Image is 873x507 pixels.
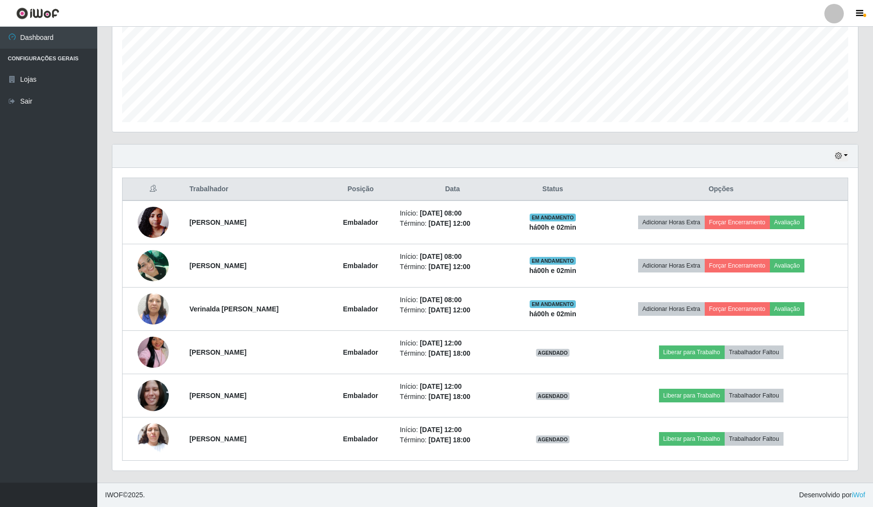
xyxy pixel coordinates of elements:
[770,259,804,272] button: Avaliação
[420,382,462,390] time: [DATE] 12:00
[428,349,470,357] time: [DATE] 18:00
[138,201,169,243] img: 1690803599468.jpeg
[138,245,169,286] img: 1704083137947.jpeg
[105,490,145,500] span: © 2025 .
[343,348,378,356] strong: Embalador
[189,392,246,399] strong: [PERSON_NAME]
[400,425,505,435] li: Início:
[705,259,770,272] button: Forçar Encerramento
[138,281,169,337] img: 1728324895552.jpeg
[638,259,705,272] button: Adicionar Horas Extra
[400,392,505,402] li: Término:
[799,490,865,500] span: Desenvolvido por
[400,262,505,272] li: Término:
[428,436,470,444] time: [DATE] 18:00
[138,375,169,416] img: 1740227946372.jpeg
[189,218,246,226] strong: [PERSON_NAME]
[189,348,246,356] strong: [PERSON_NAME]
[327,178,394,201] th: Posição
[343,218,378,226] strong: Embalador
[659,345,725,359] button: Liberar para Trabalho
[183,178,327,201] th: Trabalhador
[594,178,848,201] th: Opções
[189,262,246,270] strong: [PERSON_NAME]
[428,263,470,271] time: [DATE] 12:00
[428,306,470,314] time: [DATE] 12:00
[705,216,770,229] button: Forçar Encerramento
[138,418,169,459] img: 1750954658696.jpeg
[428,393,470,400] time: [DATE] 18:00
[428,219,470,227] time: [DATE] 12:00
[400,381,505,392] li: Início:
[638,302,705,316] button: Adicionar Horas Extra
[852,491,865,499] a: iWof
[400,435,505,445] li: Término:
[705,302,770,316] button: Forçar Encerramento
[725,389,784,402] button: Trabalhador Faltou
[530,257,576,265] span: EM ANDAMENTO
[536,392,570,400] span: AGENDADO
[770,302,804,316] button: Avaliação
[343,262,378,270] strong: Embalador
[638,216,705,229] button: Adicionar Horas Extra
[420,339,462,347] time: [DATE] 12:00
[529,267,576,274] strong: há 00 h e 02 min
[400,348,505,359] li: Término:
[420,426,462,434] time: [DATE] 12:00
[189,435,246,443] strong: [PERSON_NAME]
[725,345,784,359] button: Trabalhador Faltou
[659,389,725,402] button: Liberar para Trabalho
[400,218,505,229] li: Término:
[16,7,59,19] img: CoreUI Logo
[529,223,576,231] strong: há 00 h e 02 min
[530,214,576,221] span: EM ANDAMENTO
[400,338,505,348] li: Início:
[536,435,570,443] span: AGENDADO
[400,208,505,218] li: Início:
[420,209,462,217] time: [DATE] 08:00
[138,325,169,380] img: 1725722490882.jpeg
[659,432,725,446] button: Liberar para Trabalho
[511,178,594,201] th: Status
[343,392,378,399] strong: Embalador
[420,253,462,260] time: [DATE] 08:00
[770,216,804,229] button: Avaliação
[189,305,279,313] strong: Verinalda [PERSON_NAME]
[420,296,462,304] time: [DATE] 08:00
[530,300,576,308] span: EM ANDAMENTO
[105,491,123,499] span: IWOF
[529,310,576,318] strong: há 00 h e 02 min
[400,295,505,305] li: Início:
[725,432,784,446] button: Trabalhador Faltou
[343,435,378,443] strong: Embalador
[343,305,378,313] strong: Embalador
[536,349,570,357] span: AGENDADO
[400,305,505,315] li: Término:
[394,178,511,201] th: Data
[400,252,505,262] li: Início:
